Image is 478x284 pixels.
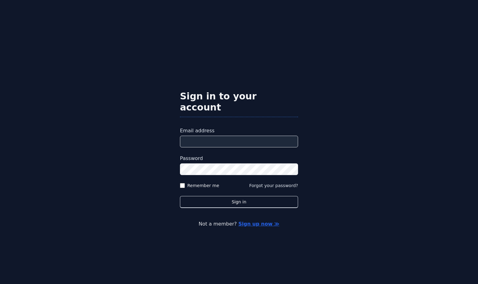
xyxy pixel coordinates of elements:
[180,155,298,162] label: Password
[180,127,298,134] label: Email address
[187,182,219,189] label: Remember me
[180,91,298,113] h2: Sign in to your account
[180,56,298,81] img: Hostodo
[180,196,298,208] button: Sign in
[249,182,298,189] button: Forgot your password?
[30,220,448,228] p: Not a member?
[238,221,279,227] a: Sign up now ≫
